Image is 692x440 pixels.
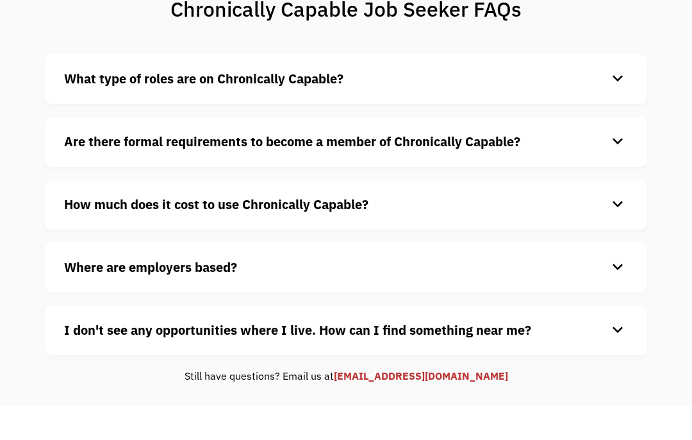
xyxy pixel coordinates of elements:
strong: How much does it cost to use Chronically Capable? [64,196,368,213]
div: keyboard_arrow_down [607,258,628,277]
a: [EMAIL_ADDRESS][DOMAIN_NAME] [334,369,508,382]
strong: What type of roles are on Chronically Capable? [64,70,343,87]
div: Still have questions? Email us at [45,368,647,384]
strong: Where are employers based? [64,258,237,276]
div: keyboard_arrow_down [607,132,628,151]
div: keyboard_arrow_down [607,69,628,89]
strong: Are there formal requirements to become a member of Chronically Capable? [64,133,520,150]
div: keyboard_arrow_down [607,321,628,340]
div: keyboard_arrow_down [607,195,628,214]
strong: I don't see any opportunities where I live. How can I find something near me? [64,321,531,339]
